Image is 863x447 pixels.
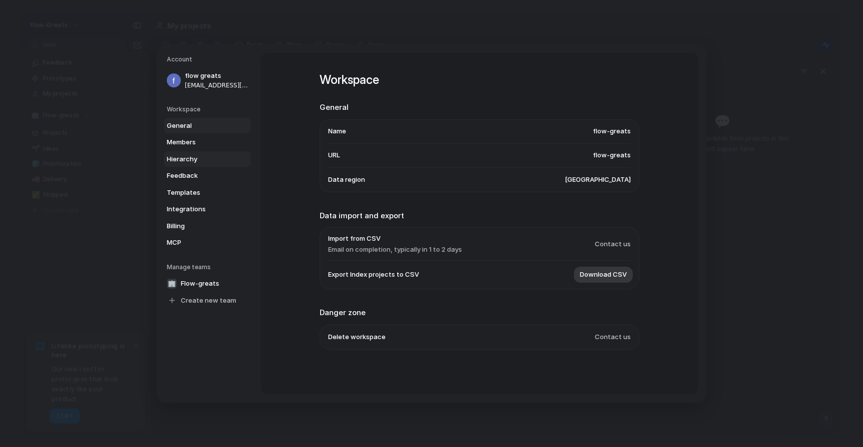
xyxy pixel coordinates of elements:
span: [GEOGRAPHIC_DATA] [565,175,631,185]
span: Delete workspace [328,332,386,342]
span: MCP [167,238,231,248]
span: Flow-greats [181,279,219,289]
span: Members [167,137,231,147]
span: Contact us [595,332,631,342]
span: Contact us [595,239,631,249]
span: Data region [328,175,365,185]
span: Hierarchy [167,154,231,164]
span: Download CSV [580,270,627,280]
span: flow greats [185,71,249,81]
h2: Danger zone [320,307,639,319]
a: MCP [164,235,251,251]
h1: Workspace [320,71,639,89]
a: Integrations [164,201,251,217]
button: Download CSV [574,267,633,283]
span: [EMAIL_ADDRESS][DOMAIN_NAME] [185,81,249,90]
a: flow greats[EMAIL_ADDRESS][DOMAIN_NAME] [164,68,251,93]
a: Hierarchy [164,151,251,167]
h2: General [320,102,639,113]
h2: Data import and export [320,210,639,222]
a: Members [164,134,251,150]
a: Feedback [164,168,251,184]
h5: Account [167,55,251,64]
span: Email on completion, typically in 1 to 2 days [328,245,462,255]
span: Integrations [167,204,231,214]
span: URL [328,150,340,160]
a: Create new team [164,293,251,309]
span: Create new team [181,296,236,306]
h5: Manage teams [167,263,251,272]
span: Templates [167,188,231,198]
div: 🏢 [167,279,177,289]
h5: Workspace [167,105,251,114]
a: 🏢Flow-greats [164,276,251,292]
a: Billing [164,218,251,234]
span: Feedback [167,171,231,181]
span: Name [328,126,346,136]
span: flow-greats [593,126,631,136]
span: flow-greats [593,150,631,160]
span: Billing [167,221,231,231]
a: General [164,118,251,134]
a: Templates [164,185,251,201]
span: General [167,121,231,131]
span: Import from CSV [328,234,462,244]
span: Export Index projects to CSV [328,270,419,280]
